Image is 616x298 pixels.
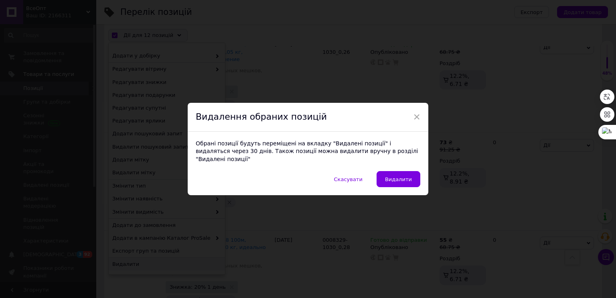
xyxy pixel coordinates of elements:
[334,176,363,182] span: Скасувати
[413,110,420,124] span: ×
[377,171,420,187] button: Видалити
[196,112,327,122] span: Видалення обраних позицій
[326,171,371,187] button: Скасувати
[385,176,412,182] span: Видалити
[196,140,418,162] span: Обрані позиції будуть переміщені на вкладку "Видалені позиції" і видаляться через 30 днів. Також ...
